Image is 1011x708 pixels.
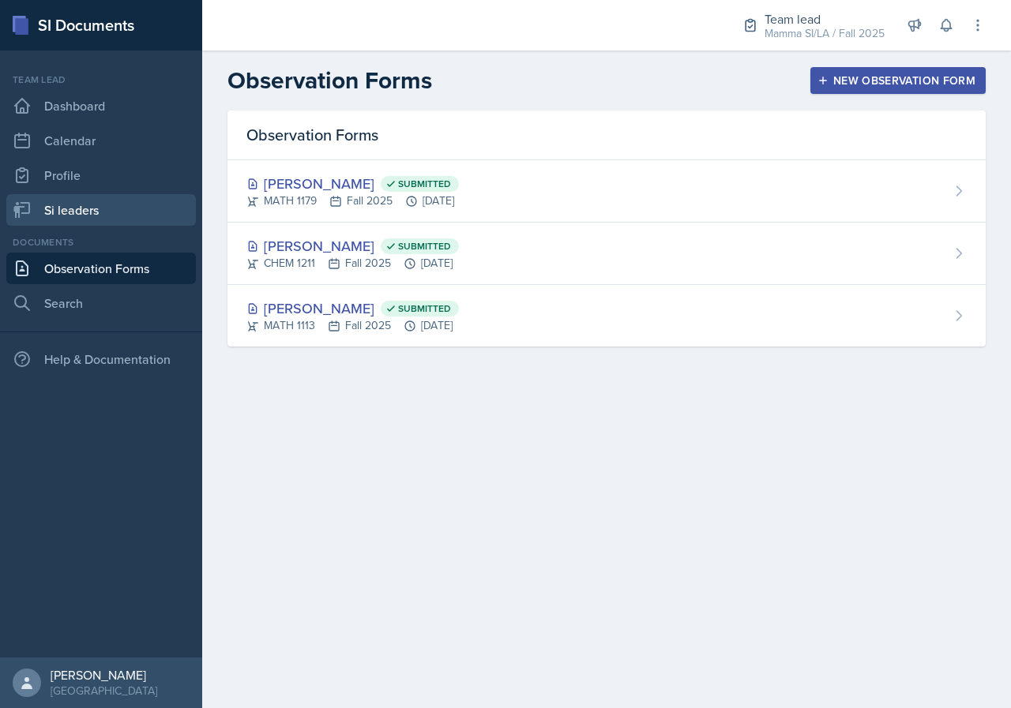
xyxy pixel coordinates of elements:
div: Documents [6,235,196,249]
a: [PERSON_NAME] Submitted MATH 1179Fall 2025[DATE] [227,160,986,223]
div: Team lead [6,73,196,87]
a: [PERSON_NAME] Submitted MATH 1113Fall 2025[DATE] [227,285,986,347]
div: Mamma SI/LA / Fall 2025 [765,25,885,42]
div: MATH 1113 Fall 2025 [DATE] [246,317,459,334]
div: Help & Documentation [6,343,196,375]
a: [PERSON_NAME] Submitted CHEM 1211Fall 2025[DATE] [227,223,986,285]
div: CHEM 1211 Fall 2025 [DATE] [246,255,459,272]
button: New Observation Form [810,67,986,94]
span: Submitted [398,178,451,190]
div: [PERSON_NAME] [246,173,459,194]
div: [PERSON_NAME] [246,235,459,257]
a: Observation Forms [6,253,196,284]
div: Team lead [765,9,885,28]
div: [GEOGRAPHIC_DATA] [51,683,157,699]
a: Calendar [6,125,196,156]
span: Submitted [398,240,451,253]
div: Observation Forms [227,111,986,160]
a: Dashboard [6,90,196,122]
h2: Observation Forms [227,66,432,95]
div: New Observation Form [821,74,975,87]
a: Profile [6,159,196,191]
div: [PERSON_NAME] [246,298,459,319]
div: [PERSON_NAME] [51,667,157,683]
a: Search [6,287,196,319]
span: Submitted [398,302,451,315]
div: MATH 1179 Fall 2025 [DATE] [246,193,459,209]
a: Si leaders [6,194,196,226]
